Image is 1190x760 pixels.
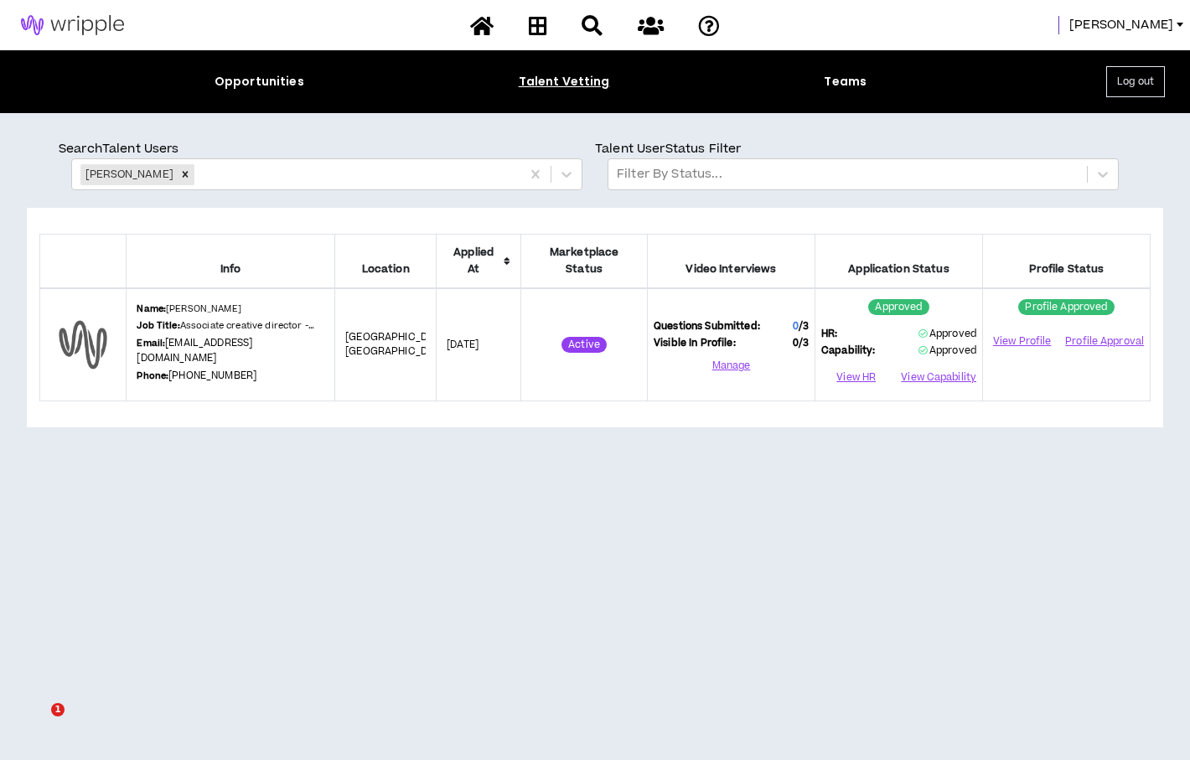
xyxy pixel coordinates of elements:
[335,235,437,288] th: Location
[176,164,194,185] div: Remove John Andrews
[1065,328,1144,354] button: Profile Approval
[799,336,809,350] span: / 3
[447,338,510,353] p: [DATE]
[50,312,116,377] img: default-user-profile.png
[793,336,809,351] span: 0
[654,336,736,351] span: Visible In Profile:
[17,703,57,743] iframe: Intercom live chat
[80,164,176,185] div: [PERSON_NAME]
[1018,299,1114,315] sup: Profile Approved
[137,319,179,332] b: Job Title:
[821,365,891,390] button: View HR
[901,365,976,390] button: View Capability
[168,369,256,383] a: [PHONE_NUMBER]
[137,337,165,349] b: Email:
[137,302,166,315] b: Name:
[137,319,324,333] p: Associate creative director - copy
[521,235,648,288] th: Marketplace Status
[59,140,595,158] p: Search Talent Users
[127,235,335,288] th: Info
[868,299,929,315] sup: Approved
[595,140,1131,158] p: Talent User Status Filter
[51,703,65,716] span: 1
[215,73,304,90] div: Opportunities
[654,319,760,334] span: Questions Submitted:
[345,330,452,359] span: [GEOGRAPHIC_DATA] , [GEOGRAPHIC_DATA]
[648,235,815,288] th: Video Interviews
[815,235,983,288] th: Application Status
[1106,66,1165,97] button: Log out
[561,337,607,353] sup: Active
[989,327,1055,356] a: View Profile
[793,319,799,333] span: 0
[821,344,876,359] span: Capability:
[799,319,809,333] span: / 3
[137,370,168,382] b: Phone:
[137,302,241,316] p: [PERSON_NAME]
[918,327,976,341] span: Approved
[447,245,510,277] span: Applied At
[1069,16,1173,34] span: [PERSON_NAME]
[654,354,809,379] button: Manage
[821,327,837,342] span: HR:
[824,73,867,90] div: Teams
[137,336,252,365] a: [EMAIL_ADDRESS][DOMAIN_NAME]
[983,235,1151,288] th: Profile Status
[918,344,976,358] span: Approved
